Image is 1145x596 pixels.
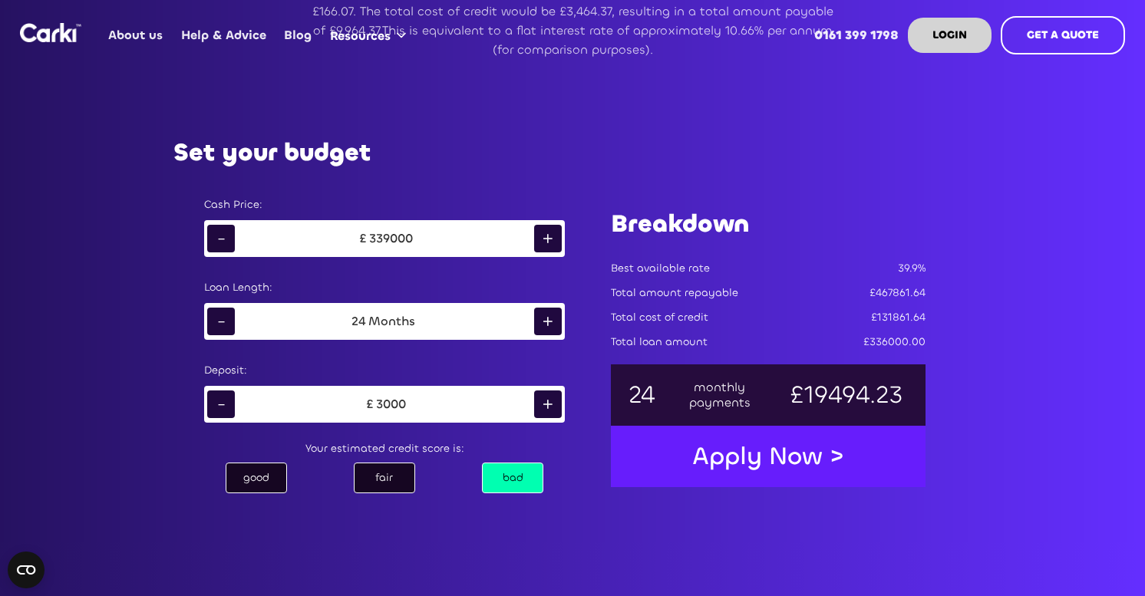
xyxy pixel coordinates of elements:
div: 24 [627,387,656,403]
div: Best available rate [611,261,710,276]
div: Resources [321,6,421,64]
div: 24 [351,314,365,329]
div: Months [365,314,418,329]
div: monthly payments [688,380,752,410]
a: GET A QUOTE [1001,16,1125,54]
div: Resources [330,28,391,44]
button: Open CMP widget [8,552,45,588]
a: Help & Advice [172,5,275,65]
div: Total loan amount [611,334,708,350]
a: home [20,23,81,42]
div: £336000.00 [863,334,926,350]
div: - [207,308,235,335]
strong: GET A QUOTE [1027,28,1099,42]
div: - [207,225,235,252]
div: £19494.23 [784,387,909,403]
div: + [534,390,562,418]
h2: Set your budget [173,139,371,166]
img: Logo [20,23,81,42]
div: Cash Price: [204,197,565,212]
div: Your estimated credit score is: [189,438,580,459]
div: 39.9% [898,261,926,276]
div: + [534,308,562,335]
strong: LOGIN [932,28,967,42]
div: - [207,390,235,418]
div: Total amount repayable [611,285,738,301]
div: Total cost of credit [611,310,708,325]
div: Deposit: [204,363,565,378]
a: About us [100,5,172,65]
div: Loan Length: [204,280,565,295]
div: 339000 [369,231,413,246]
div: £ [363,397,376,412]
h1: Breakdown [611,207,926,241]
a: 0161 399 1798 [806,5,908,65]
div: £131861.64 [871,310,926,325]
div: 3000 [376,397,406,412]
div: £ [356,231,369,246]
a: LOGIN [908,18,992,53]
div: £467861.64 [869,285,926,301]
a: Apply Now > [677,433,860,480]
strong: 0161 399 1798 [814,27,899,43]
a: Blog [276,5,321,65]
div: + [534,225,562,252]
